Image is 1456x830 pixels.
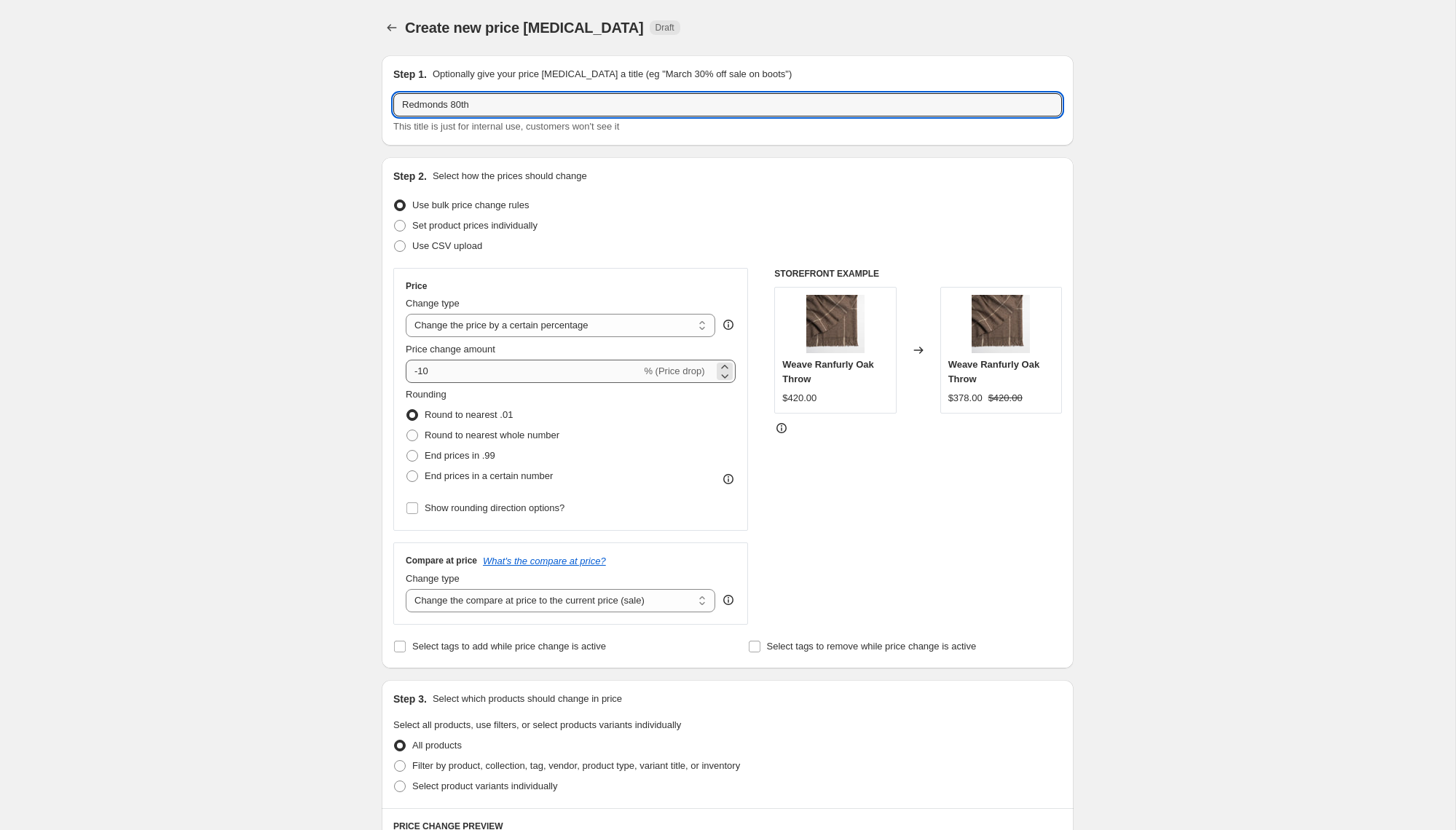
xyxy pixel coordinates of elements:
[721,593,736,607] div: help
[393,67,427,82] h2: Step 1.
[425,502,564,513] span: Show rounding direction options?
[406,555,477,566] h3: Compare at price
[393,719,681,730] span: Select all products, use filters, or select products variants individually
[412,240,482,251] span: Use CSV upload
[948,391,983,406] div: $378.00
[406,360,641,383] input: -15
[425,409,513,420] span: Round to nearest .01
[433,67,792,82] p: Optionally give your price [MEDICAL_DATA] a title (eg "March 30% off sale on boots")
[425,450,495,461] span: End prices in .99
[767,641,977,652] span: Select tags to remove while price change is active
[948,359,1039,384] span: Weave Ranfurly Oak Throw
[774,268,1062,280] h6: STOREFRONT EXAMPLE
[412,760,740,771] span: Filter by product, collection, tag, vendor, product type, variant title, or inventory
[425,430,559,440] span: Round to nearest whole number
[406,344,495,355] span: Price change amount
[721,317,736,332] div: help
[382,17,402,38] button: Price change jobs
[782,391,816,406] div: $420.00
[806,295,865,353] img: Weave-Ranfurly-Oak-throw_ozqTYDV_80x.webp
[782,359,873,384] span: Weave Ranfurly Oak Throw
[412,740,462,751] span: All products
[405,20,644,36] span: Create new price [MEDICAL_DATA]
[406,280,427,292] h3: Price
[433,169,587,183] p: Select how the prices should change
[393,169,427,183] h2: Step 2.
[425,470,553,481] span: End prices in a certain number
[412,199,529,210] span: Use bulk price change rules
[412,220,538,231] span: Set product prices individually
[406,573,460,584] span: Change type
[988,391,1023,406] strike: $420.00
[972,295,1030,353] img: Weave-Ranfurly-Oak-throw_ozqTYDV_80x.webp
[483,556,606,566] button: What's the compare at price?
[393,692,427,706] h2: Step 3.
[656,22,674,33] span: Draft
[393,93,1062,116] input: 30% off holiday sale
[412,780,557,791] span: Select product variants individually
[406,389,446,400] span: Rounding
[393,121,619,132] span: This title is just for internal use, customers won't see it
[433,692,622,706] p: Select which products should change in price
[644,365,704,376] span: % (Price drop)
[406,298,460,309] span: Change type
[412,641,606,652] span: Select tags to add while price change is active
